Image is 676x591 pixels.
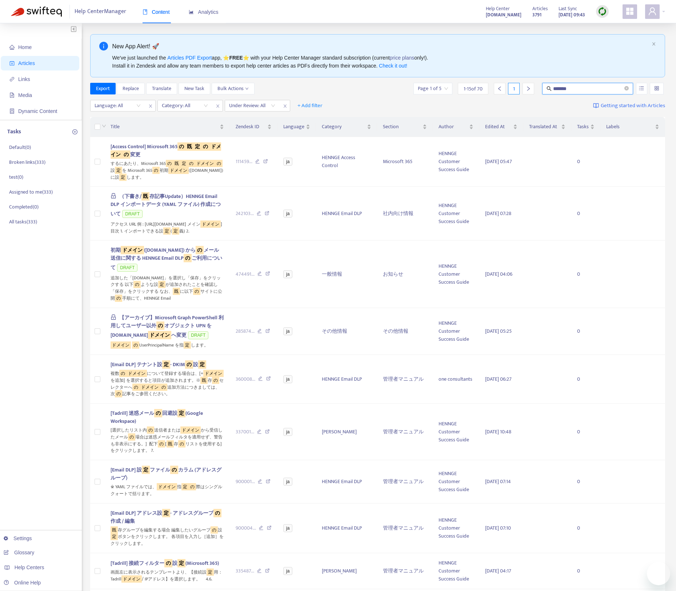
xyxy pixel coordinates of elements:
[292,100,328,112] button: + Add filter
[236,327,255,335] span: 285874 ...
[111,159,224,181] div: するにあたり、Microsoft 365 設 を Microsoft 365 初期 ([DOMAIN_NAME]) に設 します。
[377,355,432,404] td: 管理者マニュアル
[377,187,432,240] td: 社内向け情報
[236,210,254,218] span: 242103 ...
[111,341,131,349] sqkw: ドメイン
[532,11,541,19] strong: 3791
[283,567,292,575] span: ja
[75,5,126,19] span: Help Center Manager
[236,158,252,166] span: 111459 ...
[18,60,35,66] span: Articles
[111,533,118,540] sqkw: 定
[11,7,62,17] img: Swifteq
[203,370,224,377] sqkw: ドメイン
[143,9,148,15] span: book
[486,11,521,19] a: [DOMAIN_NAME]
[322,123,365,131] span: Category
[571,240,600,308] td: 0
[111,425,224,454] div: [選択したリスト内 送信者または から受信したメール 場合は迷惑メールフィルタを適用せず、警告も非表示にする。] 配下 [ 存 リストを使用する] をクリックします。 7.
[111,482,224,497] div: ※ YAML ファイルでは、 指 際はシングルクォートで括ります。
[485,567,511,575] span: [DATE] 04:17
[121,246,144,254] sqkw: ドメイン
[115,390,122,397] sqkw: の
[111,360,206,369] span: [Email DLP] テナント設 - DKIM 設
[188,160,195,167] sqkw: の
[283,210,292,218] span: ja
[316,308,377,355] td: その他情報
[196,246,204,254] sqkw: の
[571,503,600,553] td: 0
[479,117,524,137] th: Edited At
[127,370,147,377] sqkw: ドメイン
[178,440,185,448] sqkw: の
[185,142,193,151] sqkw: 既
[283,524,292,532] span: ja
[121,575,142,583] sqkw: ドメイン
[485,428,511,436] span: [DATE] 10:48
[433,187,479,240] td: HENNGE Customer Success Guide
[133,281,141,288] sqkw: の
[486,5,510,13] span: Help Center
[297,101,323,110] span: + Add filter
[593,103,599,109] img: image-link
[439,123,468,131] span: Author
[111,123,218,131] span: Title
[132,384,140,391] sqkw: の
[636,83,647,94] button: unordered-list
[601,102,665,110] span: Getting started with Articles
[236,270,255,278] span: 474491 ...
[485,270,512,278] span: [DATE] 04:06
[571,187,600,240] td: 0
[111,526,118,534] sqkw: 既
[180,426,201,434] sqkw: ドメイン
[156,321,164,330] sqkw: の
[111,340,224,349] div: UserPrincipalName を指 します。
[9,61,15,66] span: account-book
[571,460,600,503] td: 0
[523,117,571,137] th: Translated At
[529,123,560,131] span: Translated At
[377,137,432,187] td: Microsoft 365
[141,192,149,201] sqkw: 既
[9,143,31,151] p: Default ( 0 )
[217,85,249,93] span: Bulk Actions
[167,55,212,61] a: Articles PDF Export
[111,192,221,218] span: （下書き/ 存記事Update）HENNGE Email DLP インポートデータ (YAML ファイル) 作成について
[433,240,479,308] td: HENNGE Customer Success Guide
[213,509,221,517] sqkw: の
[485,524,511,532] span: [DATE] 07:10
[111,193,116,199] span: lock
[111,567,224,582] div: 画面左に表示されるテンプレートより、【接続設 用： Tadrill / IPアドレス】を選択します。 4.6.
[316,187,377,240] td: HENNGE Email DLP
[189,9,194,15] span: area-chart
[111,219,224,234] div: アクセス URL 例 : [URL][DOMAIN_NAME] メイン ] 目次 1. インポートできる設 ( 義) 2.
[111,313,224,339] span: 【アーカイブ】Microsoft Graph PowerShell 利用してユーザー以外 オブジェクト UPN を [DOMAIN_NAME] へ変更
[236,478,255,486] span: 900001 ...
[162,360,170,369] sqkw: 定
[571,308,600,355] td: 0
[652,42,656,46] span: close
[236,524,256,532] span: 900004 ...
[433,503,479,553] td: HENNGE Customer Success Guide
[201,142,209,151] sqkw: の
[173,288,180,295] sqkw: 既
[236,375,255,383] span: 360008 ...
[115,167,122,174] sqkw: 定
[485,123,512,131] span: Edited At
[111,314,116,320] span: lock
[283,270,292,278] span: ja
[154,409,162,417] sqkw: の
[119,370,127,377] sqkw: の
[111,246,222,272] span: 初期 ([DOMAIN_NAME]) から メール送信に関する HENNGE Email DLP ご利用について
[9,218,37,226] p: All tasks ( 333 )
[230,117,278,137] th: Zendesk ID
[377,117,432,137] th: Section
[193,288,200,295] sqkw: の
[142,466,150,474] sqkw: 定
[283,428,292,436] span: ja
[146,83,177,94] button: Translate
[112,54,649,70] div: We've just launched the app, ⭐ ⭐️ with your Help Center Manager standard subscription (current on...
[111,466,221,482] span: [Email DLP] 設 ファイル カラム (アドレスグループ)
[213,102,223,110] span: close
[377,240,432,308] td: お知らせ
